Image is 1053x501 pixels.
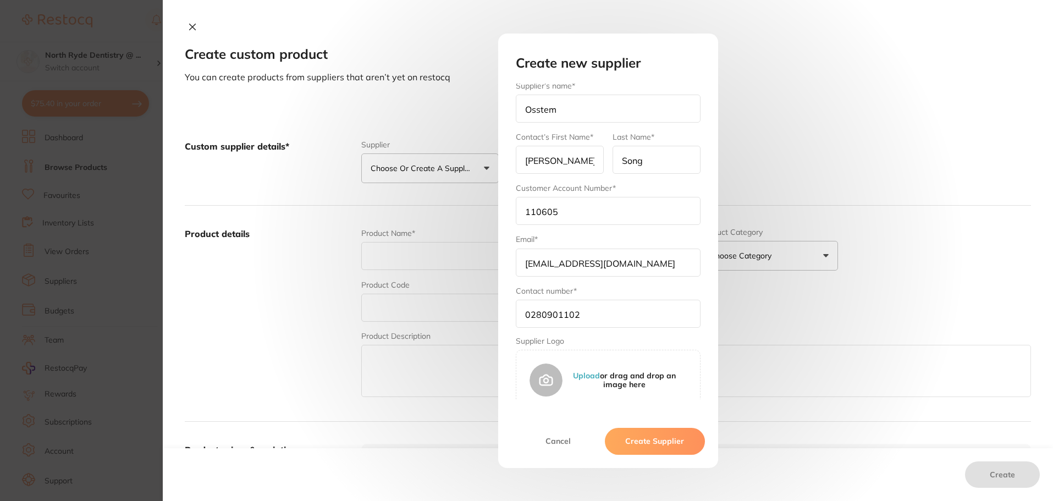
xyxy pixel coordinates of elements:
[516,235,538,244] label: Email*
[516,133,593,141] label: Contact’s First Name*
[516,56,701,71] h2: Create new supplier
[613,133,654,141] label: Last Name*
[516,287,577,295] label: Contact number*
[516,184,616,192] label: Customer Account Number*
[516,337,701,345] label: Supplier Logo
[516,81,575,90] label: Supplier’s name*
[511,428,605,454] button: Cancel
[530,364,563,397] img: Supplier Photo
[573,371,600,380] button: Upload
[605,428,704,454] button: Create Supplier
[563,371,686,389] p: or drag and drop an image here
